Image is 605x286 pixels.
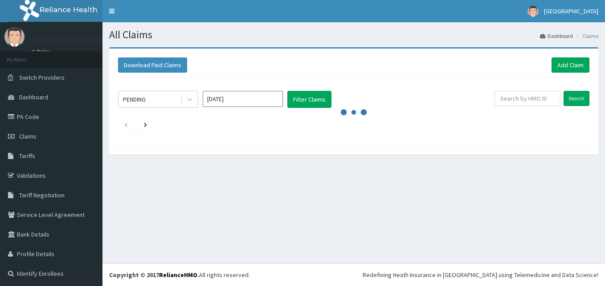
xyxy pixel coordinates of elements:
img: User Image [527,6,539,17]
div: Redefining Heath Insurance in [GEOGRAPHIC_DATA] using Telemedicine and Data Science! [363,270,598,279]
span: Tariffs [19,152,35,160]
img: User Image [4,27,25,47]
input: Select Month and Year [203,91,283,107]
a: Previous page [124,120,128,128]
p: [GEOGRAPHIC_DATA] [31,36,105,44]
li: Claims [574,32,598,40]
input: Search [564,91,589,106]
h1: All Claims [109,29,598,41]
input: Search by HMO ID [495,91,560,106]
span: Switch Providers [19,74,65,82]
a: Add Claim [552,57,589,73]
svg: audio-loading [340,99,367,126]
footer: All rights reserved. [102,263,605,286]
span: Claims [19,132,37,140]
span: [GEOGRAPHIC_DATA] [544,7,598,15]
div: PENDING [123,95,146,104]
a: RelianceHMO [159,271,197,279]
a: Next page [144,120,147,128]
span: Tariff Negotiation [19,191,65,199]
a: Online [31,49,53,55]
strong: Copyright © 2017 . [109,271,199,279]
span: Dashboard [19,93,48,101]
button: Download Paid Claims [118,57,187,73]
a: Dashboard [540,32,573,40]
button: Filter Claims [287,91,331,108]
